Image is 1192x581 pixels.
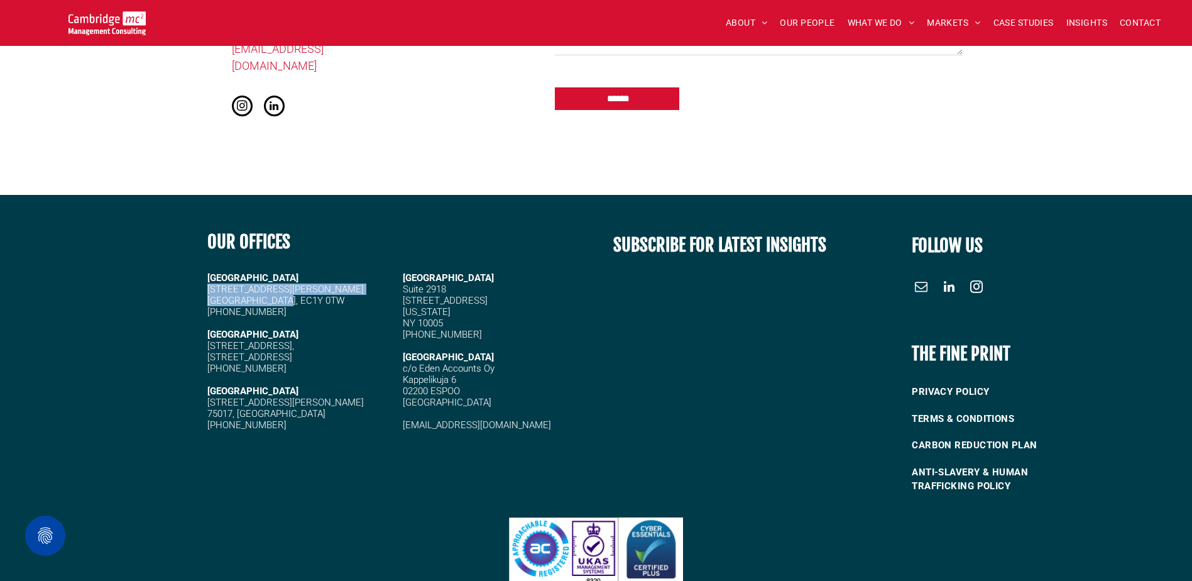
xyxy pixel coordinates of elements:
[912,235,983,257] font: FOLLOW US
[403,272,494,284] span: [GEOGRAPHIC_DATA]
[1113,13,1167,33] a: CONTACT
[403,419,551,431] a: [EMAIL_ADDRESS][DOMAIN_NAME]
[403,329,482,340] span: [PHONE_NUMBER]
[403,306,451,318] span: [US_STATE]
[841,13,921,33] a: WHAT WE DO
[207,231,290,253] b: OUR OFFICES
[912,277,931,299] a: email
[207,397,364,408] span: [STREET_ADDRESS][PERSON_NAME]
[967,277,986,299] a: instagram
[912,343,1010,365] b: THE FINE PRINT
[912,406,1083,433] a: TERMS & CONDITIONS
[987,13,1060,33] a: CASE STUDIES
[207,340,294,351] span: [STREET_ADDRESS],
[912,432,1083,459] a: CARBON REDUCTION PLAN
[921,13,987,33] a: MARKETS
[403,351,494,363] span: [GEOGRAPHIC_DATA]
[207,363,287,374] span: [PHONE_NUMBER]
[207,385,298,397] strong: [GEOGRAPHIC_DATA]
[207,272,298,284] strong: [GEOGRAPHIC_DATA]
[207,329,298,340] strong: [GEOGRAPHIC_DATA]
[912,379,1083,406] a: PRIVACY POLICY
[1060,13,1113,33] a: INSIGHTS
[207,351,292,363] span: [STREET_ADDRESS]
[207,284,364,306] span: [STREET_ADDRESS][PERSON_NAME] [GEOGRAPHIC_DATA], EC1Y 0TW
[774,13,841,33] a: OUR PEOPLE
[403,318,443,329] span: NY 10005
[207,306,287,318] span: [PHONE_NUMBER]
[264,96,285,119] a: linkedin
[232,96,253,119] a: instagram
[912,459,1083,500] a: ANTI-SLAVERY & HUMAN TRAFFICKING POLICY
[68,13,146,26] a: Your Business Transformed | Cambridge Management Consulting
[403,295,488,306] span: [STREET_ADDRESS]
[939,277,958,299] a: linkedin
[403,284,446,295] span: Suite 2918
[403,363,495,408] span: c/o Eden Accounts Oy Kappelikuja 6 02200 ESPOO [GEOGRAPHIC_DATA]
[207,408,325,419] span: 75017, [GEOGRAPHIC_DATA]
[68,11,146,35] img: Go to Homepage
[719,13,774,33] a: ABOUT
[207,419,287,431] span: [PHONE_NUMBER]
